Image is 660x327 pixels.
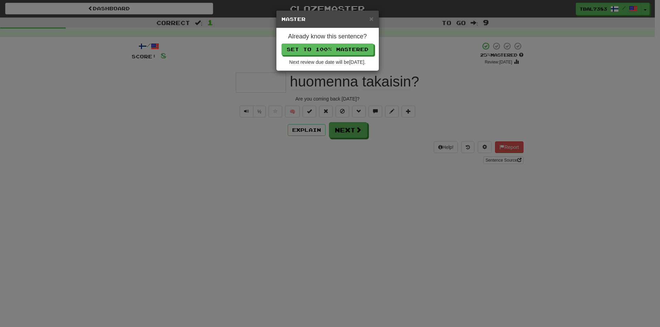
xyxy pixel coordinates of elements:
span: × [369,15,373,23]
div: Next review due date will be [DATE] . [282,59,374,66]
h4: Already know this sentence? [282,33,374,40]
button: Set to 100% Mastered [282,44,374,55]
button: Close [369,15,373,22]
h5: Master [282,16,374,23]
